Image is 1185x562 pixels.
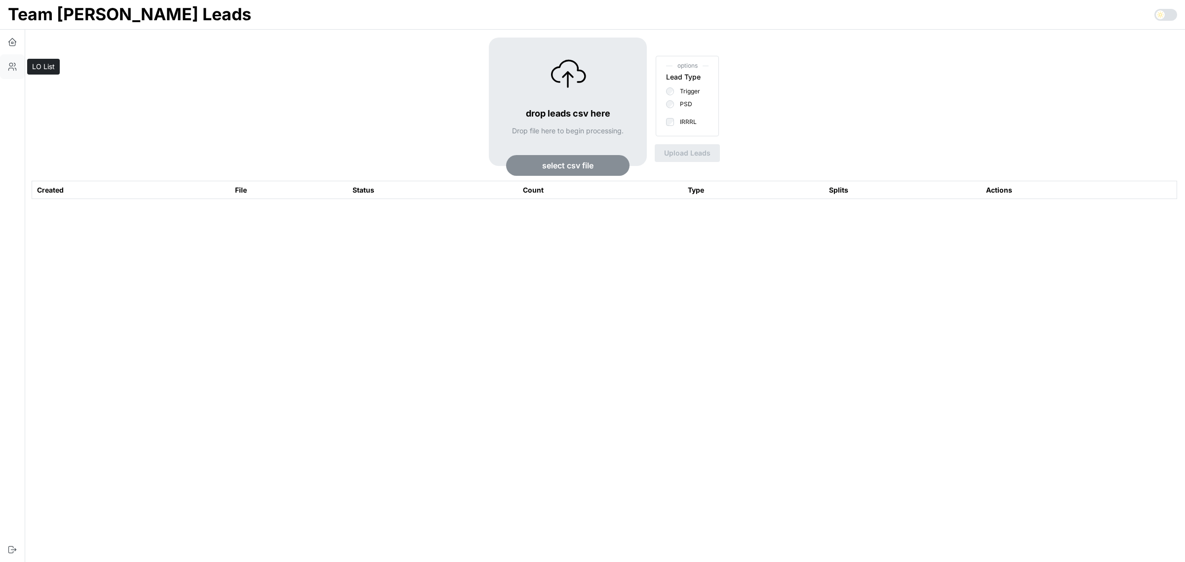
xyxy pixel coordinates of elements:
[664,145,711,161] span: Upload Leads
[542,156,593,175] span: select csv file
[8,3,251,25] h1: Team [PERSON_NAME] Leads
[666,72,701,82] div: Lead Type
[824,181,981,199] th: Splits
[666,61,709,71] span: options
[683,181,824,199] th: Type
[674,100,692,108] label: PSD
[506,155,630,176] button: select csv file
[674,87,700,95] label: Trigger
[518,181,683,199] th: Count
[32,181,231,199] th: Created
[348,181,518,199] th: Status
[981,181,1177,199] th: Actions
[655,144,720,162] button: Upload Leads
[674,118,697,126] label: IRRRL
[230,181,347,199] th: File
